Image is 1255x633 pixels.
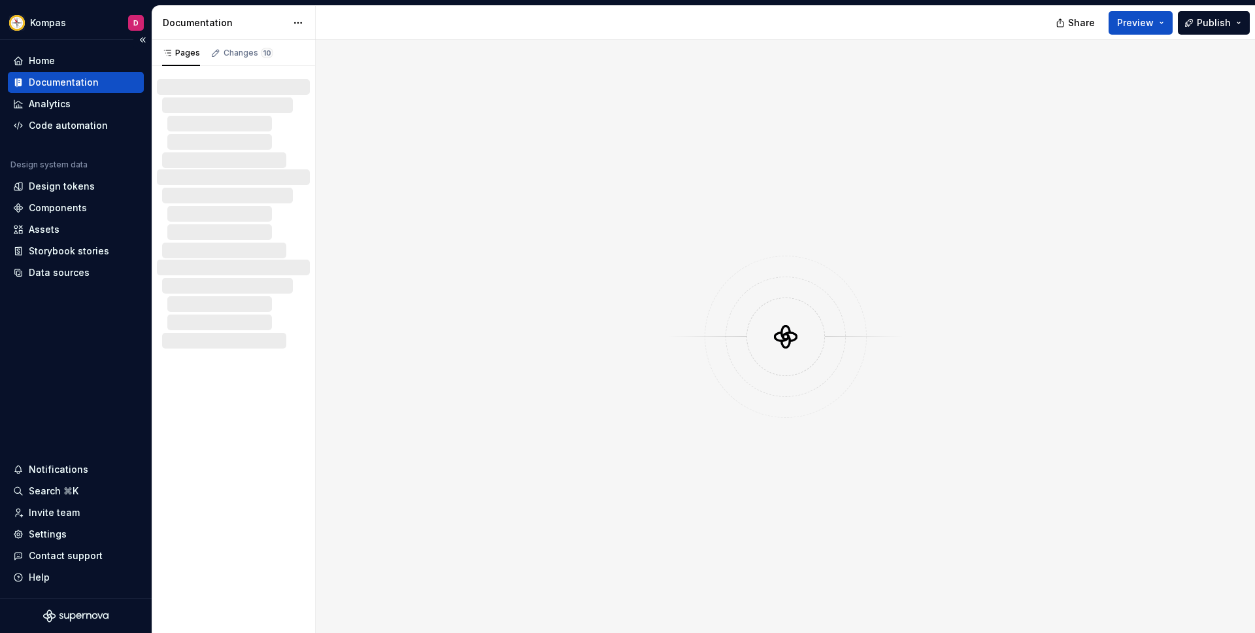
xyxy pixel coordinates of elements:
button: Contact support [8,545,144,566]
a: Assets [8,219,144,240]
button: Notifications [8,459,144,480]
button: Share [1049,11,1103,35]
div: Data sources [29,266,90,279]
svg: Supernova Logo [43,609,109,623]
div: Analytics [29,97,71,111]
a: Storybook stories [8,241,144,262]
a: Code automation [8,115,144,136]
div: Components [29,201,87,214]
a: Analytics [8,94,144,114]
a: Components [8,197,144,218]
button: Help [8,567,144,588]
button: Search ⌘K [8,481,144,502]
div: Storybook stories [29,245,109,258]
div: Assets [29,223,59,236]
button: KompasD [3,9,149,37]
a: Invite team [8,502,144,523]
span: 10 [261,48,273,58]
div: Search ⌘K [29,485,78,498]
div: Invite team [29,506,80,519]
span: Publish [1197,16,1231,29]
img: 08074ee4-1ecd-486d-a7dc-923fcc0bed6c.png [9,15,25,31]
button: Publish [1178,11,1250,35]
button: Preview [1109,11,1173,35]
a: Documentation [8,72,144,93]
div: Help [29,571,50,584]
div: Pages [162,48,200,58]
a: Home [8,50,144,71]
div: D [133,18,139,28]
button: Collapse sidebar [133,31,152,49]
div: Kompas [30,16,66,29]
div: Design system data [10,160,88,170]
span: Preview [1117,16,1154,29]
div: Settings [29,528,67,541]
div: Notifications [29,463,88,476]
a: Design tokens [8,176,144,197]
div: Code automation [29,119,108,132]
div: Contact support [29,549,103,562]
div: Changes [224,48,273,58]
div: Documentation [29,76,99,89]
div: Home [29,54,55,67]
a: Settings [8,524,144,545]
div: Design tokens [29,180,95,193]
a: Data sources [8,262,144,283]
span: Share [1068,16,1095,29]
div: Documentation [163,16,286,29]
